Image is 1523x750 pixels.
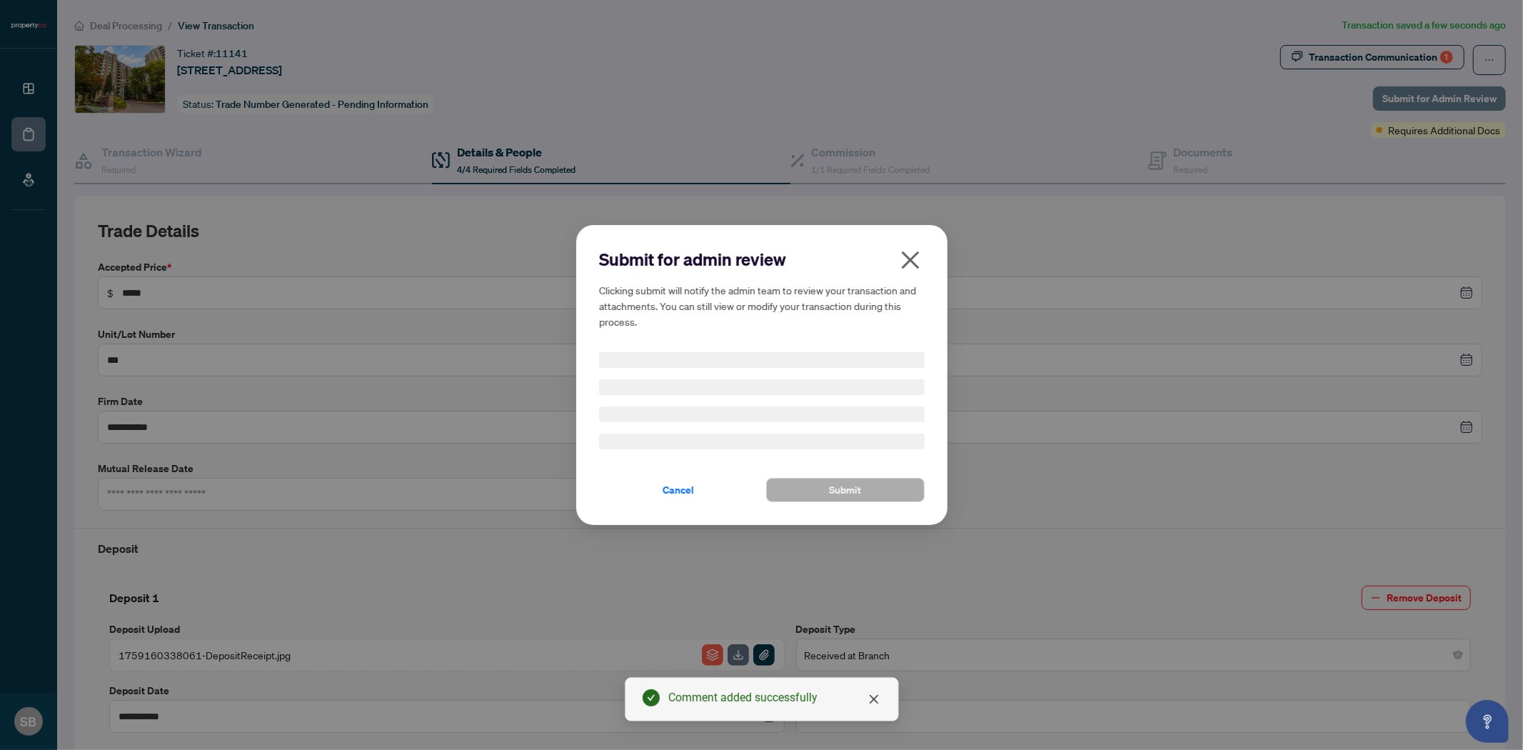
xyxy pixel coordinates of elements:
button: Cancel [599,478,758,502]
span: close [899,249,922,271]
h2: Submit for admin review [599,248,925,271]
button: Submit [766,478,925,502]
a: Close [866,691,882,707]
span: check-circle [643,689,660,706]
button: Open asap [1466,700,1509,743]
span: Cancel [663,479,694,501]
span: close [868,694,880,705]
div: Comment added successfully [668,689,881,706]
h5: Clicking submit will notify the admin team to review your transaction and attachments. You can st... [599,282,925,329]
